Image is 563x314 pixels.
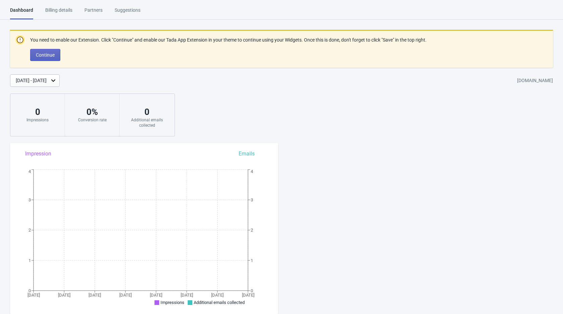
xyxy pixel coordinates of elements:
[17,107,58,117] div: 0
[58,293,70,298] tspan: [DATE]
[126,107,168,117] div: 0
[28,258,31,263] tspan: 1
[72,107,113,117] div: 0 %
[242,293,254,298] tspan: [DATE]
[251,197,253,202] tspan: 3
[28,169,31,174] tspan: 4
[150,293,162,298] tspan: [DATE]
[28,197,31,202] tspan: 3
[517,75,553,87] div: [DOMAIN_NAME]
[115,7,140,18] div: Suggestions
[194,300,245,305] span: Additional emails collected
[126,117,168,128] div: Additional emails collected
[27,293,40,298] tspan: [DATE]
[16,77,47,84] div: [DATE] - [DATE]
[36,52,55,58] span: Continue
[251,258,253,263] tspan: 1
[30,37,427,44] p: You need to enable our Extension. Click "Continue" and enable our Tada App Extension in your them...
[251,228,253,233] tspan: 2
[211,293,224,298] tspan: [DATE]
[10,7,33,19] div: Dashboard
[17,117,58,123] div: Impressions
[30,49,60,61] button: Continue
[45,7,72,18] div: Billing details
[161,300,184,305] span: Impressions
[88,293,101,298] tspan: [DATE]
[181,293,193,298] tspan: [DATE]
[251,288,253,293] tspan: 0
[28,228,31,233] tspan: 2
[84,7,103,18] div: Partners
[72,117,113,123] div: Conversion rate
[28,288,31,293] tspan: 0
[251,169,253,174] tspan: 4
[119,293,132,298] tspan: [DATE]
